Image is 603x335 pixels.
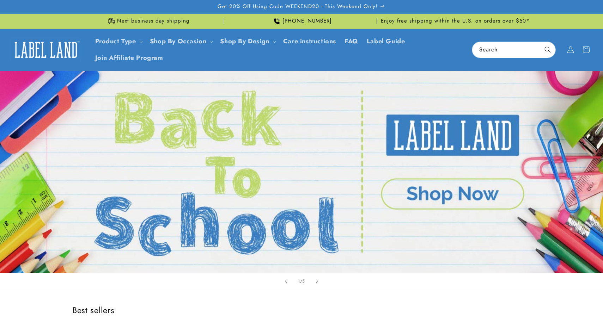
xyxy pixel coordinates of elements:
[220,37,269,46] a: Shop By Design
[540,42,555,57] button: Search
[11,39,81,61] img: Label Land
[340,33,363,50] a: FAQ
[95,37,136,46] a: Product Type
[226,14,377,29] div: Announcement
[302,278,305,285] span: 5
[278,273,294,289] button: Previous slide
[300,278,303,285] span: /
[216,33,279,50] summary: Shop By Design
[8,36,84,63] a: Label Land
[91,50,167,66] a: Join Affiliate Program
[72,305,531,316] h2: Best sellers
[218,3,378,10] span: Get 20% Off Using Code WEEKEND20 - This Weekend Only!
[381,18,530,25] span: Enjoy free shipping within the U.S. on orders over $50*
[363,33,409,50] a: Label Guide
[345,37,358,45] span: FAQ
[117,18,190,25] span: Next business day shipping
[72,14,223,29] div: Announcement
[309,273,325,289] button: Next slide
[455,302,596,328] iframe: Gorgias Floating Chat
[298,278,300,285] span: 1
[380,14,531,29] div: Announcement
[146,33,216,50] summary: Shop By Occasion
[91,33,146,50] summary: Product Type
[279,33,340,50] a: Care instructions
[283,37,336,45] span: Care instructions
[150,37,207,45] span: Shop By Occasion
[282,18,332,25] span: [PHONE_NUMBER]
[95,54,163,62] span: Join Affiliate Program
[367,37,405,45] span: Label Guide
